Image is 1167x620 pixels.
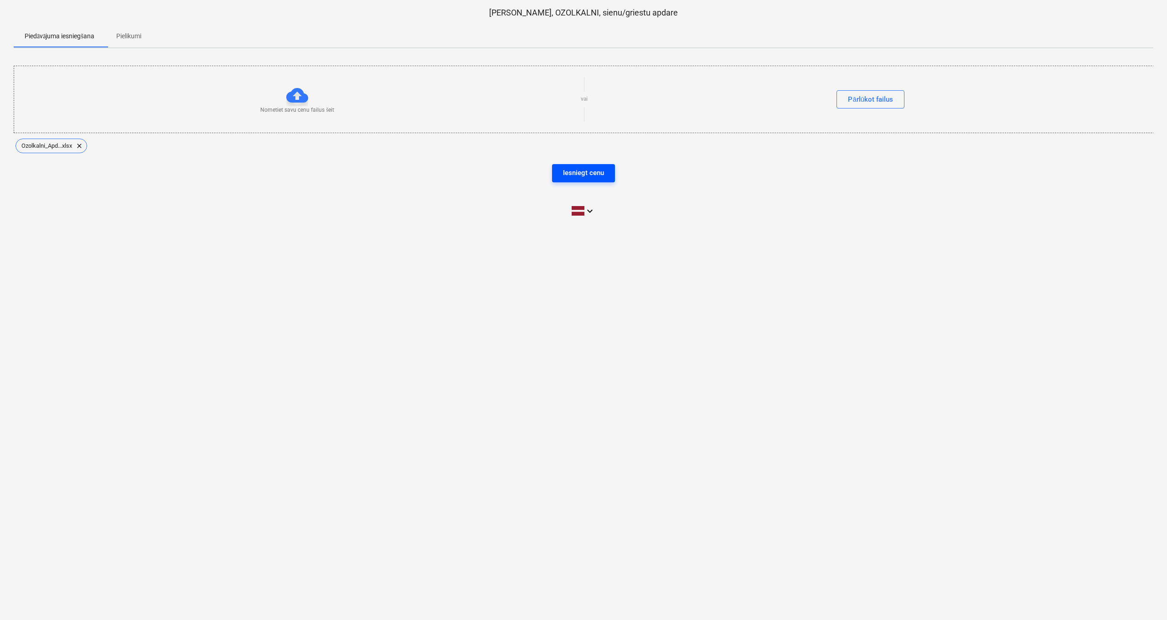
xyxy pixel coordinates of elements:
div: Pārlūkot failus [848,93,893,105]
div: Ozolkalni_Apd...xlsx [15,139,87,153]
span: Ozolkalni_Apd...xlsx [16,142,77,149]
i: keyboard_arrow_down [584,206,595,217]
button: Iesniegt cenu [552,164,615,182]
p: Piedāvājuma iesniegšana [25,31,94,41]
p: [PERSON_NAME], OZOLKALNI, sienu/griestu apdare [14,7,1153,18]
p: vai [581,95,588,103]
span: clear [74,140,85,151]
p: Nometiet savu cenu failus šeit [260,106,334,114]
div: Nometiet savu cenu failus šeitvaiPārlūkot failus [14,66,1154,133]
p: Pielikumi [116,31,141,41]
div: Iesniegt cenu [563,167,604,179]
button: Pārlūkot failus [837,90,904,108]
